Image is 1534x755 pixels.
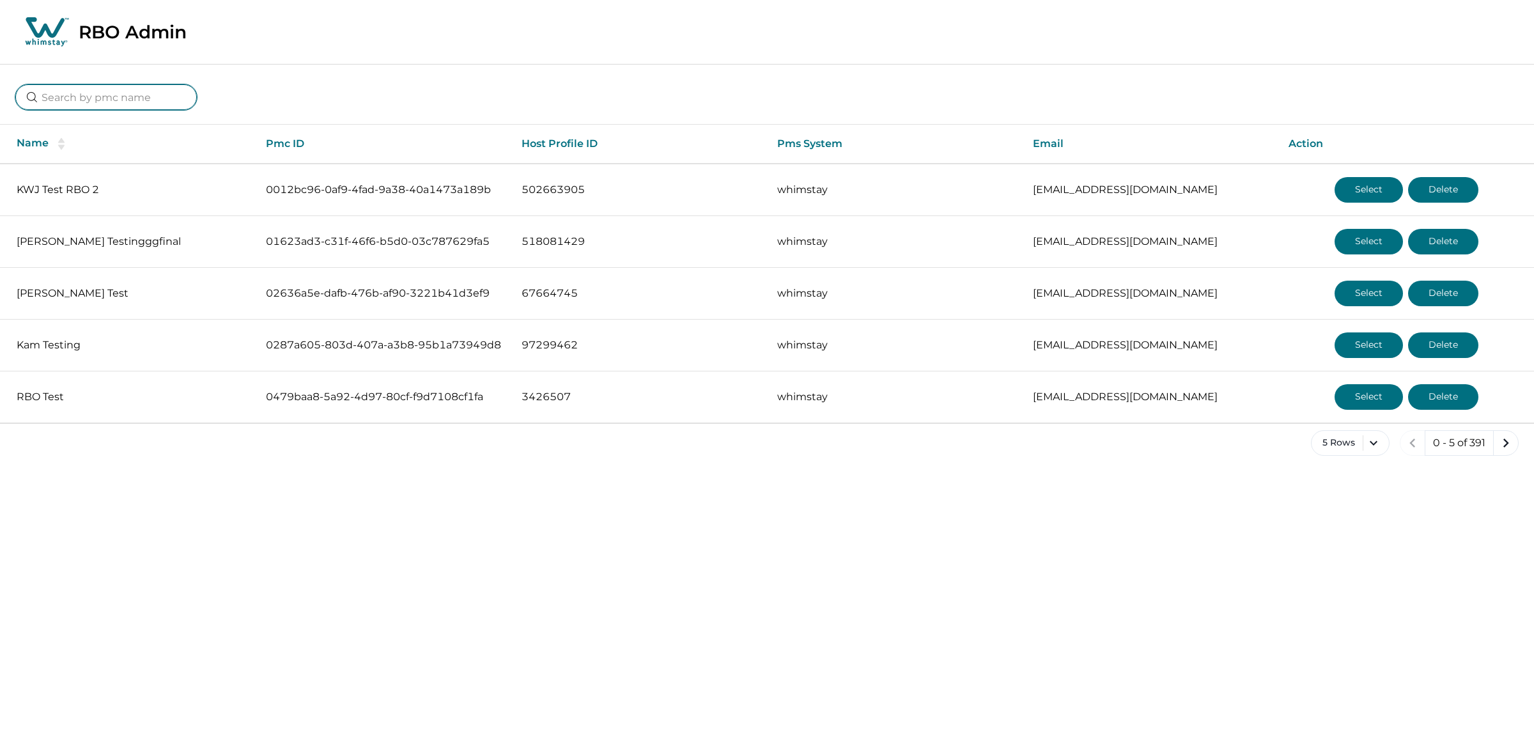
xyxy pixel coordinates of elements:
[1335,229,1403,254] button: Select
[1033,287,1268,300] p: [EMAIL_ADDRESS][DOMAIN_NAME]
[1425,430,1494,456] button: 0 - 5 of 391
[1335,332,1403,358] button: Select
[1433,437,1485,449] p: 0 - 5 of 391
[49,137,74,150] button: sorting
[1311,430,1390,456] button: 5 Rows
[1408,177,1478,203] button: Delete
[1033,183,1268,196] p: [EMAIL_ADDRESS][DOMAIN_NAME]
[266,183,501,196] p: 0012bc96-0af9-4fad-9a38-40a1473a189b
[266,287,501,300] p: 02636a5e-dafb-476b-af90-3221b41d3ef9
[1023,125,1278,164] th: Email
[266,339,501,352] p: 0287a605-803d-407a-a3b8-95b1a73949d8
[266,235,501,248] p: 01623ad3-c31f-46f6-b5d0-03c787629fa5
[1400,430,1425,456] button: previous page
[17,339,245,352] p: Kam Testing
[1335,177,1403,203] button: Select
[522,339,757,352] p: 97299462
[1335,384,1403,410] button: Select
[256,125,511,164] th: Pmc ID
[767,125,1023,164] th: Pms System
[522,391,757,403] p: 3426507
[511,125,767,164] th: Host Profile ID
[266,391,501,403] p: 0479baa8-5a92-4d97-80cf-f9d7108cf1fa
[777,235,1012,248] p: whimstay
[1408,332,1478,358] button: Delete
[777,287,1012,300] p: whimstay
[1033,339,1268,352] p: [EMAIL_ADDRESS][DOMAIN_NAME]
[1033,391,1268,403] p: [EMAIL_ADDRESS][DOMAIN_NAME]
[1335,281,1403,306] button: Select
[522,235,757,248] p: 518081429
[777,391,1012,403] p: whimstay
[17,235,245,248] p: [PERSON_NAME] Testingggfinal
[17,287,245,300] p: [PERSON_NAME] Test
[1408,384,1478,410] button: Delete
[1408,229,1478,254] button: Delete
[777,339,1012,352] p: whimstay
[1033,235,1268,248] p: [EMAIL_ADDRESS][DOMAIN_NAME]
[17,183,245,196] p: KWJ Test RBO 2
[777,183,1012,196] p: whimstay
[15,84,197,110] input: Search by pmc name
[1408,281,1478,306] button: Delete
[522,287,757,300] p: 67664745
[1493,430,1519,456] button: next page
[522,183,757,196] p: 502663905
[1278,125,1534,164] th: Action
[79,21,187,43] p: RBO Admin
[17,391,245,403] p: RBO Test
